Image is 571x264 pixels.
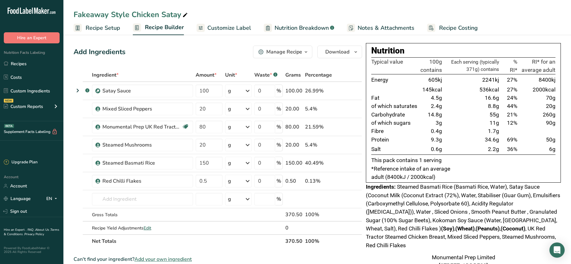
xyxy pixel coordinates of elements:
div: Custom Reports [4,103,43,110]
span: Grams [285,71,301,79]
b: (Coconut) [501,225,525,232]
span: 12% [507,120,517,126]
div: Waste [254,71,277,79]
span: 2.4g [431,103,442,109]
span: 44% [507,103,517,109]
p: This pack contains 1 serving [371,156,555,164]
div: g [228,87,231,95]
img: Sub Recipe [95,89,100,93]
div: Recipe Yield Adjustments [92,225,193,231]
span: Customize Label [207,24,251,32]
span: Recipe Costing [439,24,478,32]
b: (Wheat) [455,225,475,232]
div: EN [46,195,60,203]
div: Manage Recipe [266,48,302,56]
td: Fibre [371,127,419,135]
span: Ingredients: [366,184,396,190]
a: Language [4,193,31,204]
span: 1.7g [488,128,499,134]
td: 2000kcal [519,85,555,94]
div: g [228,177,231,185]
div: Mixed Sliced Peppers [102,105,182,113]
div: 0.13% [305,177,332,185]
th: 370.50 [284,234,304,248]
a: Nutrition Breakdown [264,21,334,35]
div: Satay Sauce [102,87,182,95]
div: 100% [305,211,332,218]
td: 6g [519,144,555,155]
span: 2241kj [482,77,499,83]
span: 605kj [428,77,442,83]
span: 69% [507,136,517,143]
div: 5.4% [305,141,332,149]
div: 0.50 [285,177,302,185]
div: Open Intercom Messenger [549,242,565,258]
span: Steamed Basmati Rice (Basmati Rice, Water), Satay Sauce (Coconut Milk (Coconut Extract (72%), Wat... [366,184,560,248]
th: 100g contains [419,57,443,74]
button: Hire an Expert [4,32,60,43]
td: 8400kj [519,74,555,85]
b: (Soy) [441,225,454,232]
div: Steamed Basmati Rice [102,159,182,167]
span: Edit [144,225,151,231]
div: g [228,159,231,167]
a: FAQ . [28,228,35,232]
td: 50g [519,135,555,144]
span: 16.6g [485,95,499,101]
div: 150.00 [285,159,302,167]
th: Each serving (typically 371g) contains [443,57,500,74]
div: g [228,195,231,203]
div: Upgrade Plan [4,159,37,166]
th: Typical value [371,57,419,74]
span: 0.6g [431,146,442,152]
a: About Us . [35,228,50,232]
span: 55g [490,111,499,118]
b: (Peanuts) [476,225,500,232]
div: Fakeaway Style Chicken Satay [74,9,189,20]
a: Terms & Conditions . [4,228,59,236]
span: 24% [507,95,517,101]
th: 100% [304,234,333,248]
td: 90g [519,119,555,127]
span: 11g [490,120,499,126]
div: 5.4% [305,105,332,113]
a: Customize Label [197,21,251,35]
span: 27% [507,86,517,93]
a: Hire an Expert . [4,228,26,232]
div: Steamed Mushrooms [102,141,182,149]
span: RI* for an average adult [522,59,555,73]
span: Percentage [305,71,332,79]
span: Download [325,48,349,56]
span: 27% [507,77,517,83]
div: Monumental Prep UK Red Tractor Steamed Chicken Breast [102,123,182,131]
a: Recipe Builder [133,20,184,35]
span: 34.6g [485,136,499,143]
div: 100.00 [285,87,302,95]
td: 260g [519,110,555,119]
div: g [228,123,231,131]
span: 145kcal [422,86,442,93]
span: % RI* [510,59,517,73]
div: Powered By FoodLabelMaker © 2025 All Rights Reserved [4,246,60,254]
th: Net Totals [91,234,284,248]
div: g [228,105,231,113]
span: 3g [436,120,442,126]
div: 40.49% [305,159,332,167]
div: g [228,141,231,149]
span: Nutrition Breakdown [275,24,329,32]
span: 2.2g [488,146,499,152]
span: Unit [225,71,237,79]
a: Privacy Policy [24,232,44,236]
td: of which sugars [371,119,419,127]
span: 536kcal [479,86,499,93]
button: Manage Recipe [253,46,312,58]
div: 20.00 [285,141,302,149]
div: Can't find your ingredient? [74,255,362,263]
td: 20g [519,102,555,110]
div: 370.50 [285,211,302,218]
span: Ingredient [92,71,119,79]
div: 26.99% [305,87,332,95]
div: 0 [285,224,302,232]
td: 70g [519,94,555,102]
span: *Reference intake of an average adult (8400kJ / 2000kcal) [371,166,450,180]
